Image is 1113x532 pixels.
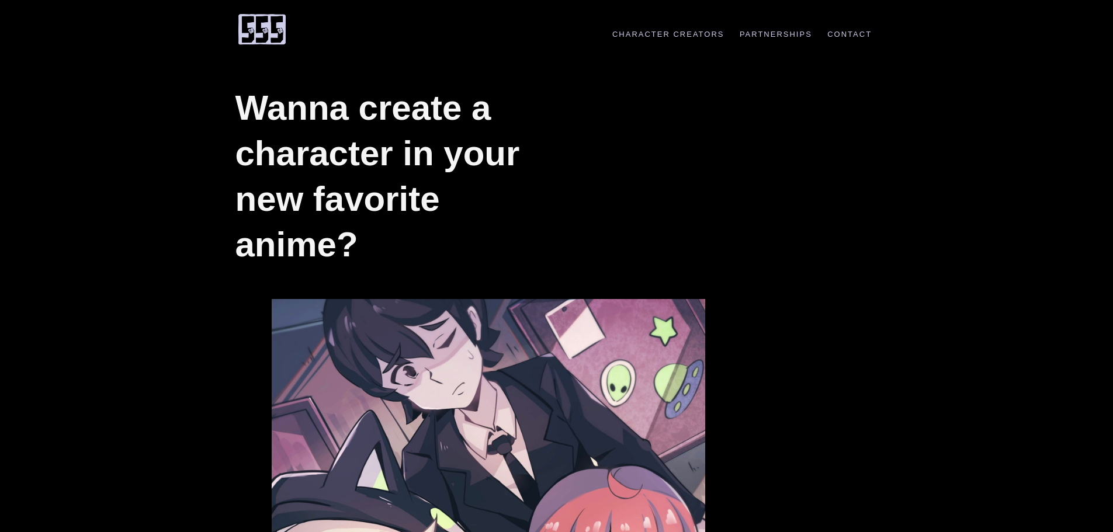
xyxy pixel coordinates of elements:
img: 555 Comic [235,13,288,46]
a: Partnerships [734,30,819,39]
h1: Wanna create a character in your new favorite anime? [235,85,547,267]
a: Character Creators [606,30,730,39]
a: Contact [821,30,878,39]
a: 555 Comic [235,13,288,41]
